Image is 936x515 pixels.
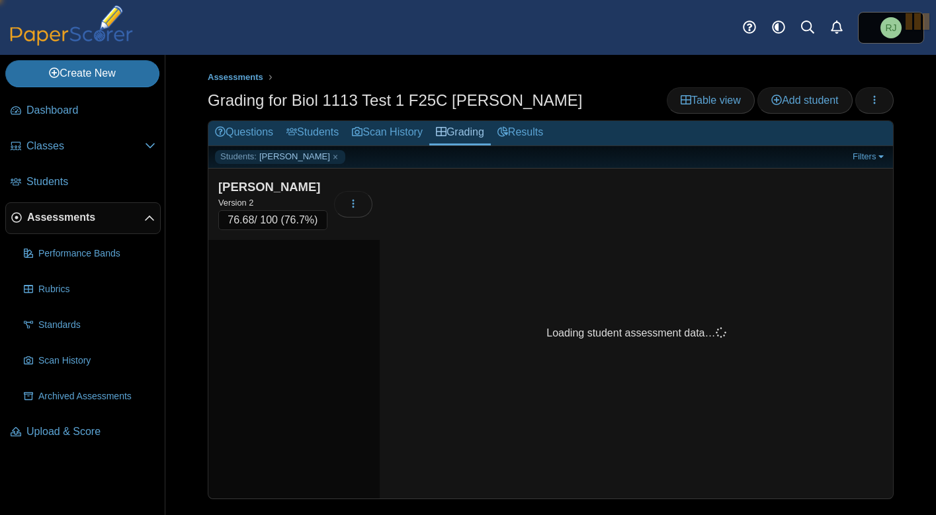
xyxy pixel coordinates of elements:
a: Performance Bands [19,238,161,270]
span: Upload & Score [26,424,155,439]
span: Dashboard [26,103,155,118]
span: Table view [681,95,741,106]
a: Add student [757,87,852,114]
span: Add student [771,95,838,106]
a: Classes [5,131,161,163]
span: Rubrics [38,283,155,296]
span: 76.68 [228,214,254,225]
a: Assessments [204,69,267,86]
a: Upload & Score [5,416,161,448]
a: Students [5,167,161,198]
small: Version 2 [218,198,253,208]
span: Students [26,175,155,189]
div: Loading student assessment data… [546,326,726,340]
h1: Grading for Biol 1113 Test 1 F25C [PERSON_NAME] [208,89,582,112]
a: Richard Jones [858,12,924,44]
img: PaperScorer [5,5,138,46]
a: Dashboard [5,95,161,127]
a: PaperScorer [5,36,138,48]
a: Standards [19,309,161,341]
span: Richard Jones [880,17,902,38]
span: 76.7% [284,214,314,225]
a: Questions [208,121,280,145]
a: Results [491,121,550,145]
a: Scan History [345,121,429,145]
a: Rubrics [19,274,161,305]
a: Create New [5,60,159,87]
span: Scan History [38,354,155,368]
a: Assessments [5,202,161,234]
a: Scan History [19,345,161,377]
a: Table view [667,87,755,114]
span: Standards [38,319,155,332]
span: Archived Assessments [38,390,155,403]
span: Assessments [27,210,144,225]
a: Archived Assessments [19,381,161,413]
div: / 100 ( ) [218,210,327,230]
span: Classes [26,139,145,153]
span: Students: [220,151,257,163]
span: Assessments [208,72,263,82]
a: Alerts [822,13,851,42]
a: Grading [429,121,491,145]
a: Students: [PERSON_NAME] [215,150,345,163]
a: Students [280,121,345,145]
div: [PERSON_NAME] [218,178,327,196]
span: Richard Jones [885,23,896,32]
span: [PERSON_NAME] [259,151,330,163]
span: Performance Bands [38,247,155,260]
a: Filters [849,150,890,163]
